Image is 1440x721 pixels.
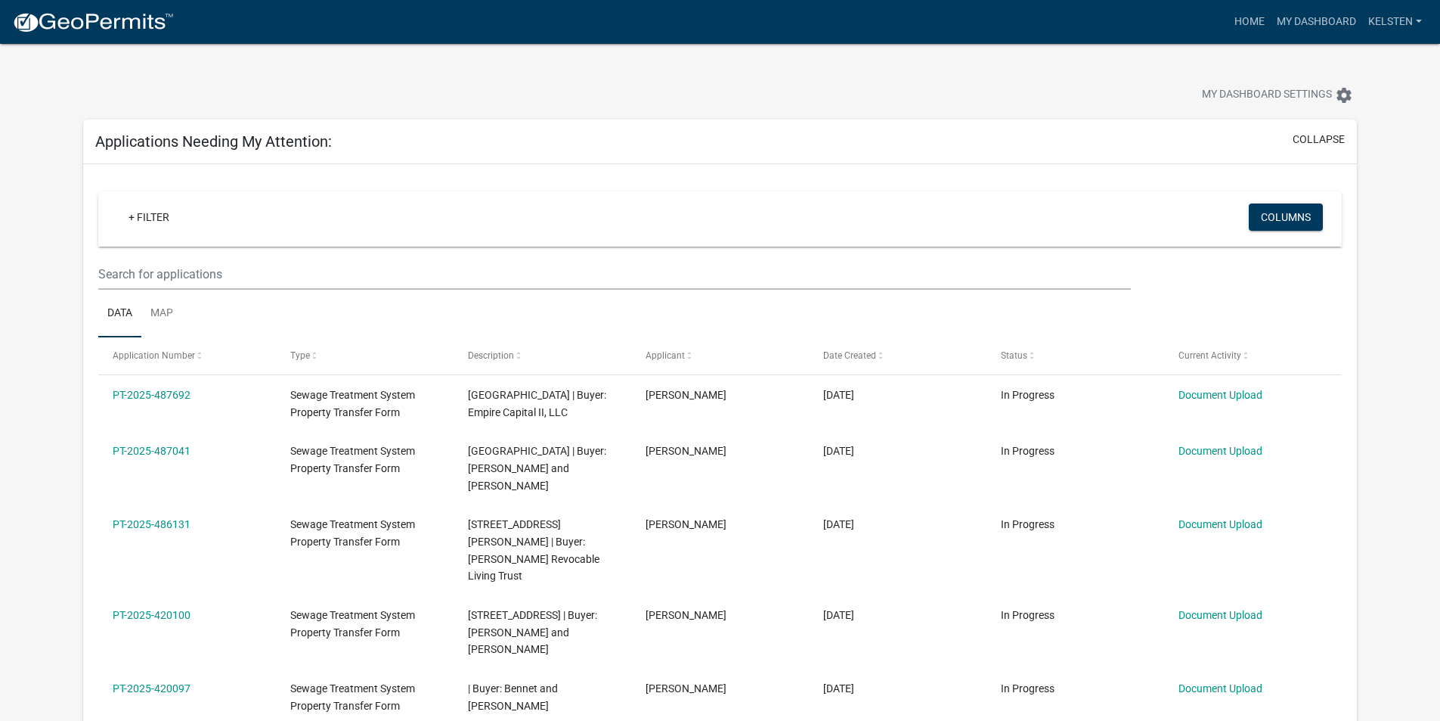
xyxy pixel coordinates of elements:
a: Data [98,290,141,338]
span: Date Created [823,350,876,361]
span: In Progress [1001,682,1054,695]
a: PT-2025-487692 [113,389,190,401]
span: 1213 AURDAL AVE | Buyer: Empire Capital II, LLC [468,389,606,418]
span: 10/02/2025 [823,445,854,457]
span: Sewage Treatment System Property Transfer Form [290,609,415,639]
span: Kelsey Stender [646,609,726,621]
button: collapse [1293,132,1345,148]
span: In Progress [1001,445,1054,457]
a: + Filter [116,204,181,231]
a: Map [141,290,182,338]
span: Applicant [646,350,685,361]
span: Status [1001,350,1027,361]
span: 36546 GLENHAVEN LN | Buyer: David and Jamie Cline [468,445,606,492]
a: PT-2025-487041 [113,445,190,457]
a: PT-2025-420097 [113,682,190,695]
span: Type [290,350,310,361]
datatable-header-cell: Current Activity [1163,337,1341,374]
span: In Progress [1001,609,1054,621]
a: Document Upload [1178,682,1262,695]
span: | Buyer: Bennet and Trisha Stich [468,682,558,712]
span: In Progress [1001,518,1054,530]
a: Document Upload [1178,609,1262,621]
span: Sewage Treatment System Property Transfer Form [290,682,415,712]
a: PT-2025-420100 [113,609,190,621]
span: Sewage Treatment System Property Transfer Form [290,389,415,418]
datatable-header-cell: Date Created [809,337,986,374]
a: Document Upload [1178,445,1262,457]
a: Kelsten [1362,8,1428,36]
a: Document Upload [1178,518,1262,530]
span: In Progress [1001,389,1054,401]
span: 09/30/2025 [823,518,854,530]
span: Kelsey Stender [646,389,726,401]
span: Kelsey Stender [646,518,726,530]
span: 514 SUMMIT ST E | Buyer: Adria Budesca and Amy Herbranson [468,609,597,656]
input: Search for applications [98,259,1130,290]
a: PT-2025-486131 [113,518,190,530]
span: Current Activity [1178,350,1241,361]
a: Home [1228,8,1271,36]
datatable-header-cell: Status [986,337,1163,374]
datatable-header-cell: Description [454,337,631,374]
button: Columns [1249,204,1323,231]
span: Sewage Treatment System Property Transfer Form [290,445,415,474]
span: 05/13/2025 [823,682,854,695]
datatable-header-cell: Type [276,337,454,374]
span: 05/13/2025 [823,609,854,621]
button: My Dashboard Settingssettings [1190,80,1365,110]
span: Description [468,350,514,361]
i: settings [1335,86,1353,104]
datatable-header-cell: Applicant [631,337,809,374]
span: My Dashboard Settings [1202,86,1332,104]
span: Application Number [113,350,195,361]
datatable-header-cell: Application Number [98,337,276,374]
span: Kelsey Stender [646,682,726,695]
span: 305 ALCOTT AVE E | Buyer: Thorson Revocable Living Trust [468,518,599,582]
h5: Applications Needing My Attention: [95,132,332,151]
span: 10/03/2025 [823,389,854,401]
a: My Dashboard [1271,8,1362,36]
a: Document Upload [1178,389,1262,401]
span: Sewage Treatment System Property Transfer Form [290,518,415,548]
span: Kelsey Stender [646,445,726,457]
